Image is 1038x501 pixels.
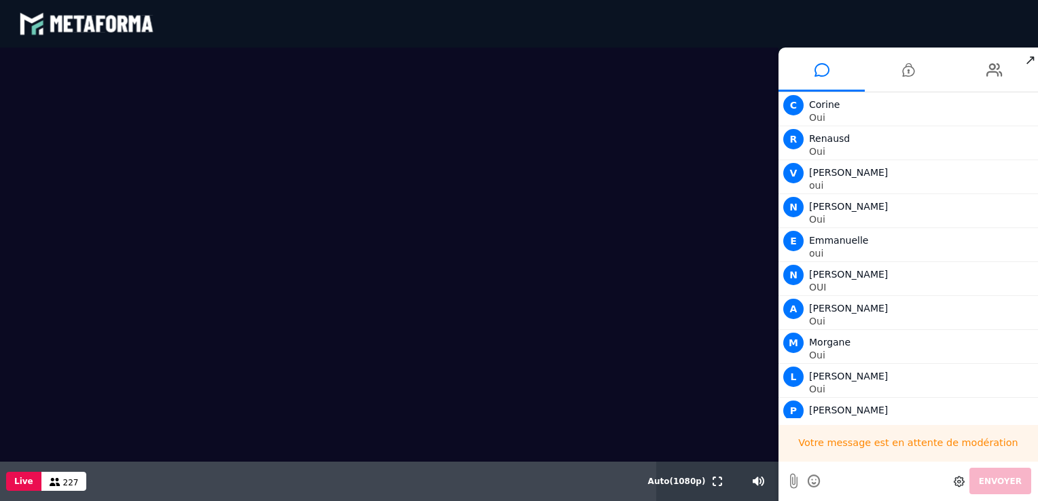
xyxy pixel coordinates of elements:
[809,405,888,415] span: [PERSON_NAME]
[809,235,868,246] span: Emmanuelle
[783,95,804,115] span: C
[783,401,804,421] span: P
[979,477,1022,486] span: Envoyer
[783,299,804,319] span: A
[645,462,709,501] button: Auto(1080p)
[809,303,888,314] span: [PERSON_NAME]
[809,350,1035,360] p: Oui
[809,371,888,382] span: [PERSON_NAME]
[809,248,1035,258] p: oui
[809,99,840,110] span: Corine
[809,316,1035,326] p: Oui
[809,337,851,348] span: Morgane
[648,477,706,486] span: Auto ( 1080 p)
[809,384,1035,394] p: Oui
[63,478,79,487] span: 227
[809,113,1035,122] p: Oui
[809,167,888,178] span: [PERSON_NAME]
[783,197,804,217] span: N
[1022,48,1038,72] span: ↗
[969,468,1031,494] button: Envoyer
[783,265,804,285] span: N
[809,133,850,144] span: Renausd
[809,282,1035,292] p: OUI
[778,425,1038,462] div: Votre message est en attente de modération
[783,129,804,149] span: R
[783,231,804,251] span: E
[783,367,804,387] span: L
[809,201,888,212] span: [PERSON_NAME]
[809,215,1035,224] p: Oui
[809,147,1035,156] p: Oui
[783,163,804,183] span: V
[809,269,888,280] span: [PERSON_NAME]
[6,472,41,491] button: Live
[809,181,1035,190] p: oui
[783,333,804,353] span: M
